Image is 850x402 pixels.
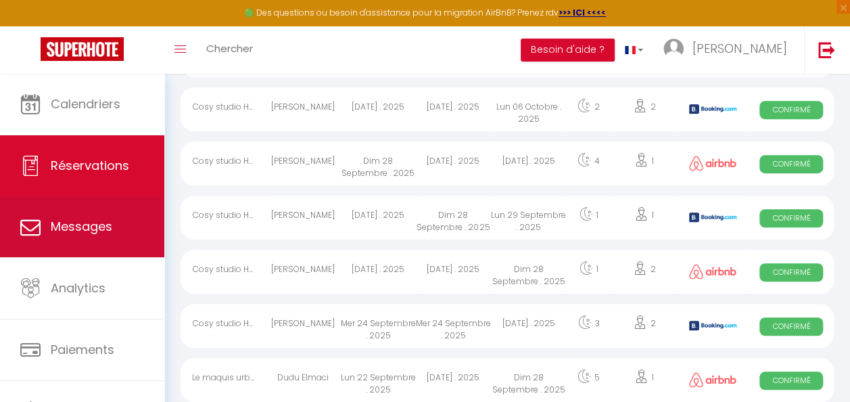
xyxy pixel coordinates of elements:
[521,39,615,62] button: Besoin d'aide ?
[51,218,112,235] span: Messages
[51,341,114,358] span: Paiements
[653,26,804,74] a: ... [PERSON_NAME]
[818,41,835,58] img: logout
[51,157,129,174] span: Réservations
[206,41,253,55] span: Chercher
[663,39,684,59] img: ...
[41,37,124,61] img: Super Booking
[196,26,263,74] a: Chercher
[692,40,787,57] span: [PERSON_NAME]
[51,280,105,296] span: Analytics
[559,7,606,18] a: >>> ICI <<<<
[51,95,120,112] span: Calendriers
